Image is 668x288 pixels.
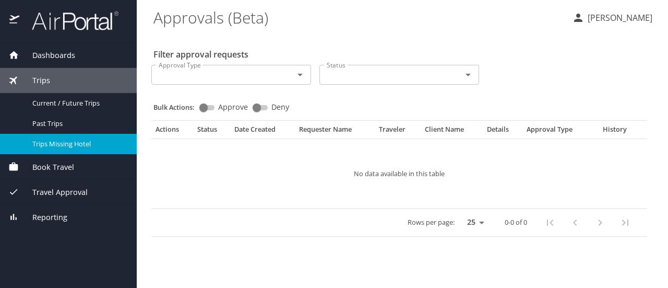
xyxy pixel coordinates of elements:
th: Approval Type [522,125,593,139]
th: Client Name [421,125,483,139]
table: Approval table [151,125,647,237]
span: Trips [19,75,50,86]
img: icon-airportal.png [9,10,20,31]
button: [PERSON_NAME] [568,8,657,27]
h1: Approvals (Beta) [153,1,564,33]
img: airportal-logo.png [20,10,118,31]
h2: Filter approval requests [153,46,248,63]
p: No data available in this table [183,170,616,177]
button: Open [293,67,307,82]
th: Actions [151,125,193,139]
button: Open [461,67,475,82]
th: Date Created [230,125,295,139]
th: History [594,125,636,139]
span: Deny [271,103,289,111]
span: Dashboards [19,50,75,61]
th: Traveler [375,125,421,139]
th: Details [483,125,522,139]
span: Travel Approval [19,187,88,198]
span: Reporting [19,212,67,223]
p: [PERSON_NAME] [584,11,652,24]
th: Requester Name [295,125,375,139]
span: Past Trips [32,119,124,129]
select: rows per page [459,215,488,231]
span: Book Travel [19,162,74,173]
p: Rows per page: [408,219,455,226]
span: Trips Missing Hotel [32,139,124,149]
span: Current / Future Trips [32,98,124,108]
p: 0-0 of 0 [505,219,527,226]
th: Status [193,125,230,139]
p: Bulk Actions: [153,102,203,112]
span: Approve [218,103,248,111]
